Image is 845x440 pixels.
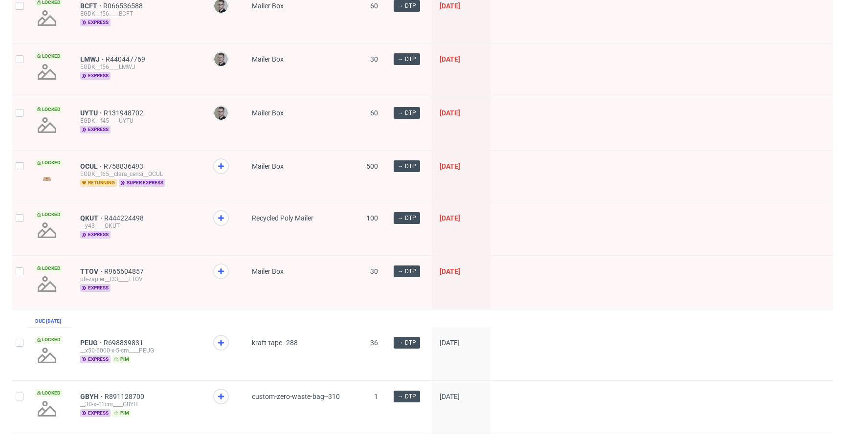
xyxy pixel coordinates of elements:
[104,214,146,222] a: R444224498
[80,2,103,10] a: BCFT
[80,339,104,347] a: PEUG
[80,19,111,26] span: express
[252,2,284,10] span: Mailer Box
[80,10,198,18] div: EGDK__f56____BCFT
[252,267,284,275] span: Mailer Box
[252,393,340,400] span: custom-zero-waste-bag--310
[252,339,298,347] span: kraft-tape--288
[440,267,460,275] span: [DATE]
[80,179,117,187] span: returning
[440,339,460,347] span: [DATE]
[35,106,63,113] span: Locked
[35,389,63,397] span: Locked
[80,393,105,400] a: GBYH
[112,409,131,417] span: pim
[440,109,460,117] span: [DATE]
[104,339,145,347] a: R698839831
[35,272,59,296] img: no_design.png
[80,267,104,275] a: TTOV
[103,2,145,10] a: R066536588
[35,264,63,272] span: Locked
[370,339,378,347] span: 36
[80,162,104,170] a: OCUL
[398,162,416,171] span: → DTP
[370,55,378,63] span: 30
[80,109,104,117] a: UYTU
[35,159,63,167] span: Locked
[80,126,111,133] span: express
[80,55,106,63] a: LMWJ
[80,409,111,417] span: express
[398,392,416,401] span: → DTP
[35,6,59,30] img: no_design.png
[35,344,59,367] img: no_design.png
[80,170,198,178] div: EGDK__f65__clara_censi__OCUL
[80,400,198,408] div: __30-x-41cm____GBYH
[106,55,147,63] a: R440447769
[214,106,228,120] img: Krystian Gaza
[80,355,111,363] span: express
[370,109,378,117] span: 60
[214,52,228,66] img: Krystian Gaza
[440,2,460,10] span: [DATE]
[80,284,111,292] span: express
[398,338,416,347] span: → DTP
[80,347,198,354] div: __x50-6000-x-5-cm____PEUG
[35,397,59,420] img: no_design.png
[35,317,61,325] div: Due [DATE]
[398,55,416,64] span: → DTP
[440,55,460,63] span: [DATE]
[440,162,460,170] span: [DATE]
[252,109,284,117] span: Mailer Box
[119,179,165,187] span: super express
[112,355,131,363] span: pim
[80,72,111,80] span: express
[398,267,416,276] span: → DTP
[35,336,63,344] span: Locked
[370,267,378,275] span: 30
[35,60,59,84] img: no_design.png
[35,219,59,242] img: no_design.png
[370,2,378,10] span: 60
[80,231,111,239] span: express
[104,162,145,170] a: R758836493
[366,214,378,222] span: 100
[35,52,63,60] span: Locked
[252,162,284,170] span: Mailer Box
[80,275,198,283] div: ph-zapier__f33____TTOV
[104,109,145,117] a: R131948702
[440,214,460,222] span: [DATE]
[398,109,416,117] span: → DTP
[35,211,63,219] span: Locked
[80,214,104,222] a: QKUT
[374,393,378,400] span: 1
[105,393,146,400] a: R891128700
[398,214,416,222] span: → DTP
[35,172,59,185] img: version_two_editor_design
[440,393,460,400] span: [DATE]
[80,63,198,71] div: EGDK__f56____LMWJ
[252,55,284,63] span: Mailer Box
[104,267,146,275] a: R965604857
[80,117,198,125] div: EGDK__f45____UYTU
[80,222,198,230] div: __y43____QKUT
[35,113,59,137] img: no_design.png
[398,1,416,10] span: → DTP
[252,214,313,222] span: Recycled Poly Mailer
[366,162,378,170] span: 500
